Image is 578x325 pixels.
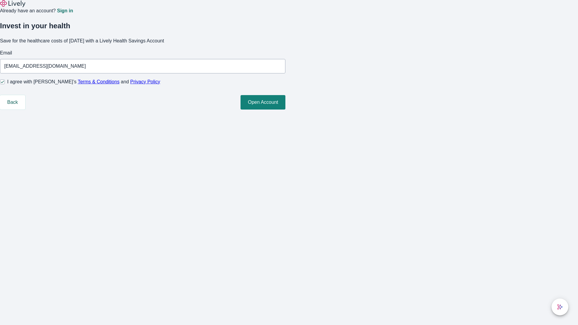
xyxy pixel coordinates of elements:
a: Privacy Policy [130,79,160,84]
button: Open Account [241,95,285,110]
svg: Lively AI Assistant [557,304,563,310]
button: chat [552,299,568,315]
a: Terms & Conditions [78,79,120,84]
span: I agree with [PERSON_NAME]’s and [7,78,160,85]
a: Sign in [57,8,73,13]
